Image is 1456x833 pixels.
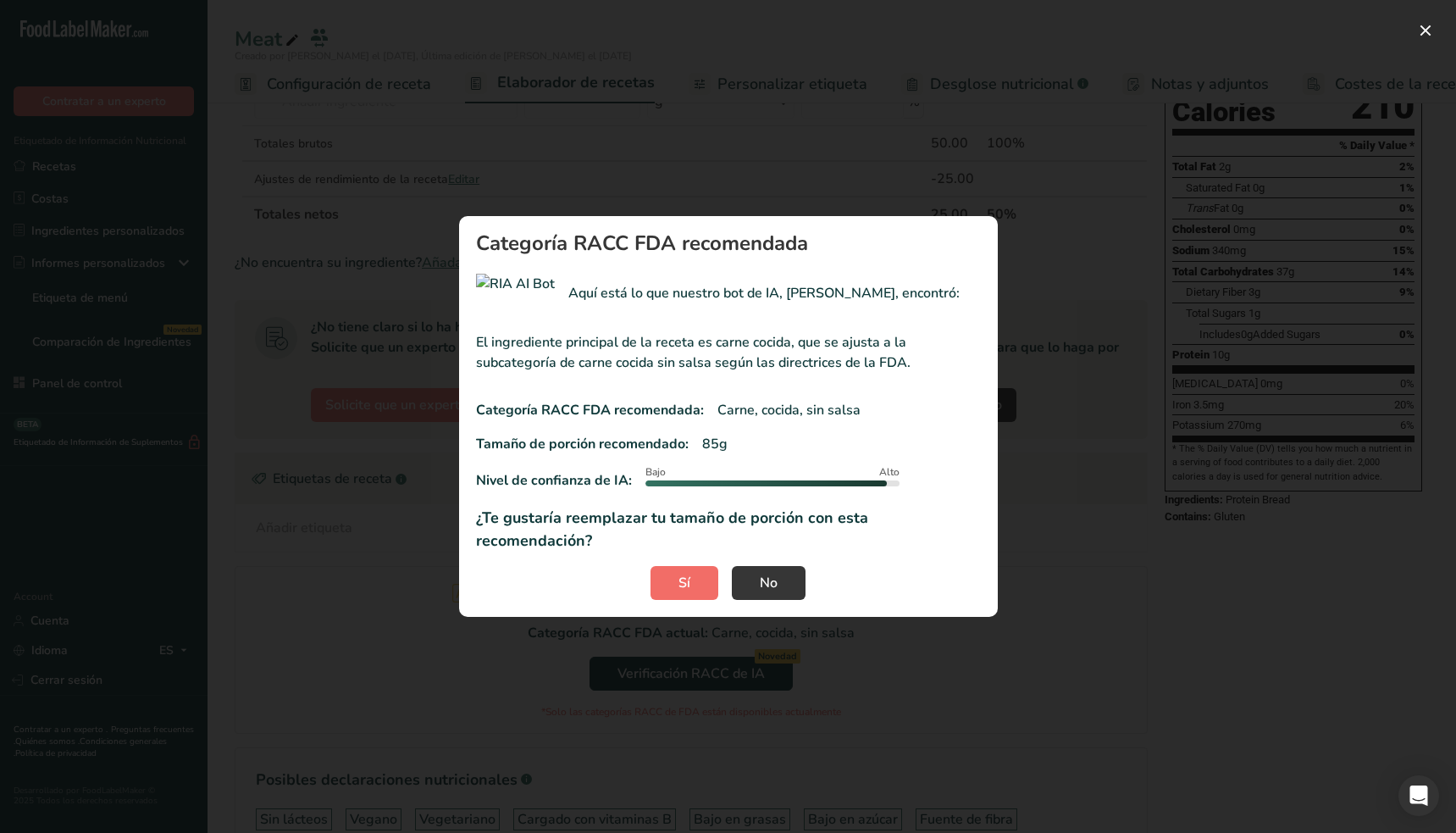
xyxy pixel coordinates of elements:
[476,274,555,312] img: RIA AI Bot
[879,464,900,480] span: Alto
[476,332,981,373] p: El ingrediente principal de la receta es carne cocida, que se ajusta a la subcategoría de carne c...
[568,283,960,303] p: Aquí está lo que nuestro bot de IA, [PERSON_NAME], encontró:
[476,400,704,420] p: Categoría RACC FDA recomendada:
[717,400,861,420] p: Carne, cocida, sin salsa
[476,434,689,454] p: Tamaño de porción recomendado:
[678,573,690,593] span: Sí
[645,464,666,480] span: Bajo
[760,573,778,593] span: No
[702,434,728,454] p: 85g
[650,566,718,600] button: Sí
[476,233,981,253] h1: Categoría RACC FDA recomendada
[476,507,981,553] p: ¿Te gustaría reemplazar tu tamaño de porción con esta recomendación?
[476,470,632,491] p: Nivel de confianza de IA:
[1398,775,1439,816] div: Open Intercom Messenger
[732,566,806,600] button: No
